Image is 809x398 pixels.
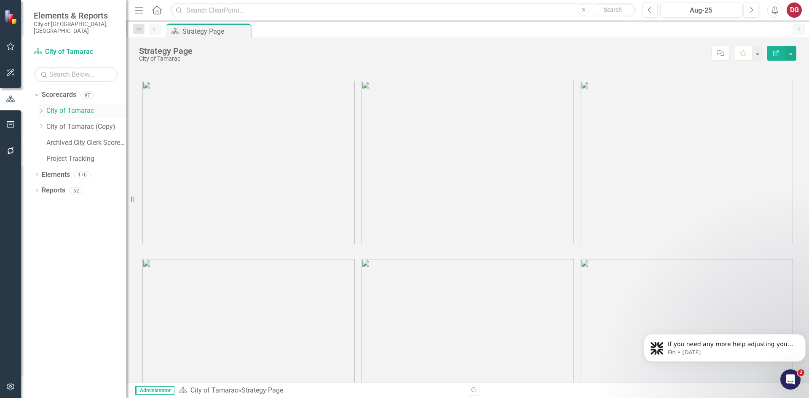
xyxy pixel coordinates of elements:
[27,32,155,40] p: Message from Fin, sent 2d ago
[182,26,249,37] div: Strategy Page
[46,106,126,116] a: City of Tamarac
[46,122,126,132] a: City of Tamarac (Copy)
[34,67,118,82] input: Search Below...
[42,90,76,100] a: Scorecards
[241,386,283,394] div: Strategy Page
[660,3,741,18] button: Aug-25
[663,5,738,16] div: Aug-25
[34,11,118,21] span: Elements & Reports
[787,3,802,18] button: DG
[80,91,94,99] div: 97
[581,81,793,244] img: tamarac3%20v3.png
[135,386,174,395] span: Administrator
[4,9,19,24] img: ClearPoint Strategy
[139,56,193,62] div: City of Tamarac
[190,386,238,394] a: City of Tamarac
[142,81,355,244] img: tamarac1%20v3.png
[640,316,809,375] iframe: Intercom notifications message
[70,187,83,194] div: 62
[139,46,193,56] div: Strategy Page
[74,171,91,178] div: 170
[780,369,801,390] iframe: Intercom live chat
[604,6,622,13] span: Search
[34,21,118,35] small: City of [GEOGRAPHIC_DATA], [GEOGRAPHIC_DATA]
[592,4,634,16] button: Search
[46,138,126,148] a: Archived City Clerk Scorecard
[34,47,118,57] a: City of Tamarac
[42,170,70,180] a: Elements
[179,386,461,395] div: »
[27,24,153,73] span: If you need any more help adjusting your score measures data table or have other questions, I’m h...
[42,186,65,195] a: Reports
[798,369,804,376] span: 2
[171,3,636,18] input: Search ClearPoint...
[362,81,574,244] img: tamarac2%20v3.png
[46,154,126,164] a: Project Tracking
